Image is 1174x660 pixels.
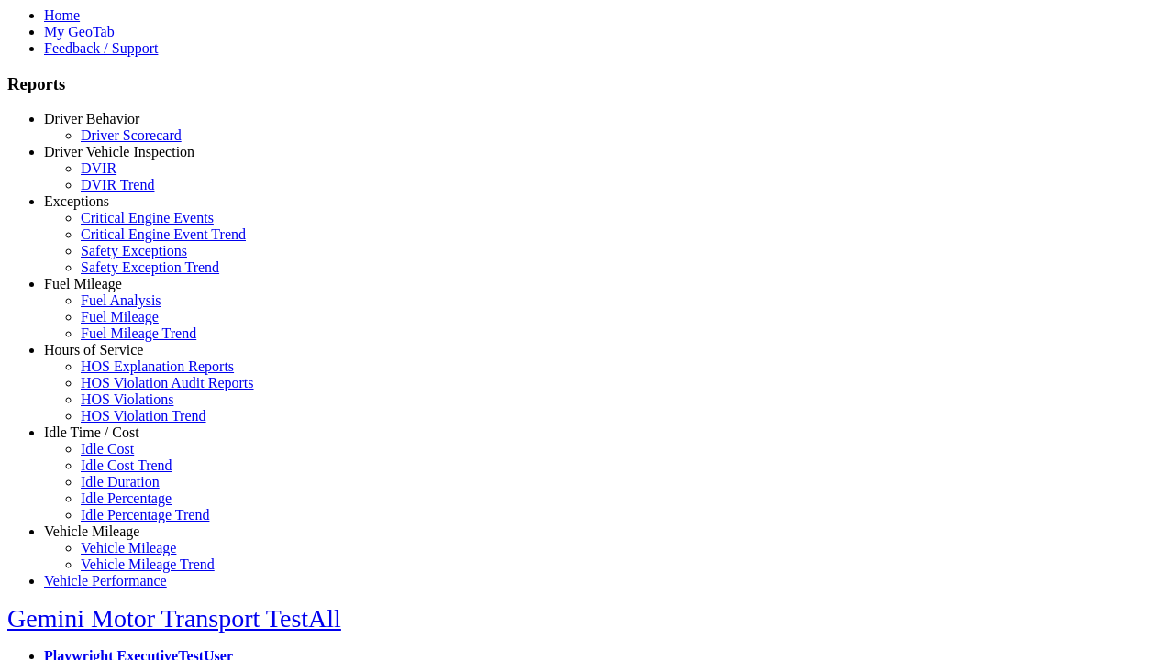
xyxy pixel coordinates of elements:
a: Fuel Mileage [81,309,159,324]
a: Fuel Mileage [44,276,122,291]
a: Driver Behavior [44,111,139,126]
a: Vehicle Mileage Trend [81,556,215,572]
a: Home [44,7,80,23]
a: HOS Violation Trend [81,408,206,423]
a: Gemini Motor Transport TestAll [7,604,341,632]
a: Hours of Service [44,342,143,357]
a: Fuel Mileage Trend [81,325,196,341]
a: Idle Time / Cost [44,424,139,440]
a: Critical Engine Event Trend [81,226,246,242]
a: Idle Cost Trend [81,457,172,473]
a: Driver Scorecard [81,127,182,143]
a: Idle Percentage [81,490,172,506]
a: Safety Exceptions [81,243,187,258]
h3: Reports [7,74,1167,94]
a: Vehicle Performance [44,573,167,588]
a: Vehicle Mileage [81,540,176,555]
a: HOS Violations [81,391,173,407]
a: HOS Explanation Reports [81,358,234,374]
a: DVIR Trend [81,177,154,192]
a: Idle Percentage Trend [81,507,209,522]
a: HOS Violation Audit Reports [81,375,254,390]
a: DVIR [81,160,116,176]
a: Critical Engine Events [81,210,214,225]
a: Driver Vehicle Inspection [44,144,194,159]
a: My GeoTab [44,24,115,39]
a: Feedback / Support [44,40,158,56]
a: Exceptions [44,193,109,209]
a: Idle Duration [81,474,160,489]
a: Safety Exception Trend [81,259,219,275]
a: Vehicle Mileage [44,523,139,539]
a: Idle Cost [81,441,134,456]
a: Fuel Analysis [81,292,161,308]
